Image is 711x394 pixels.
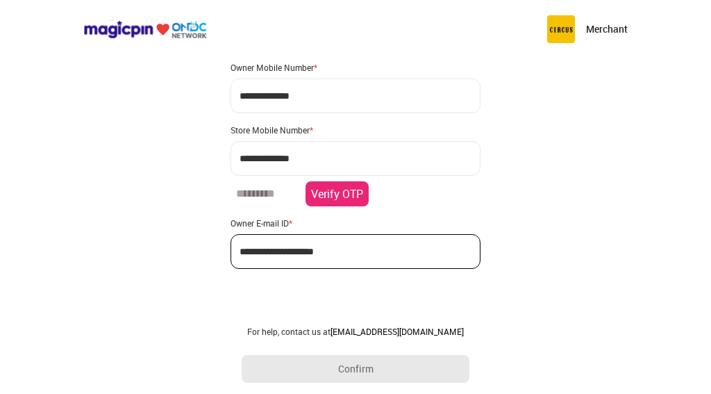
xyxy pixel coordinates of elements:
div: Owner E-mail ID [231,217,480,229]
button: Confirm [242,355,469,383]
button: Verify OTP [306,181,369,206]
p: Merchant [586,22,628,36]
img: ondc-logo-new-small.8a59708e.svg [83,20,207,39]
div: Store Mobile Number [231,124,480,136]
div: Owner Mobile Number [231,62,480,73]
div: For help, contact us at [242,326,469,337]
a: [EMAIL_ADDRESS][DOMAIN_NAME] [331,326,464,337]
img: circus.b677b59b.png [547,15,575,43]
